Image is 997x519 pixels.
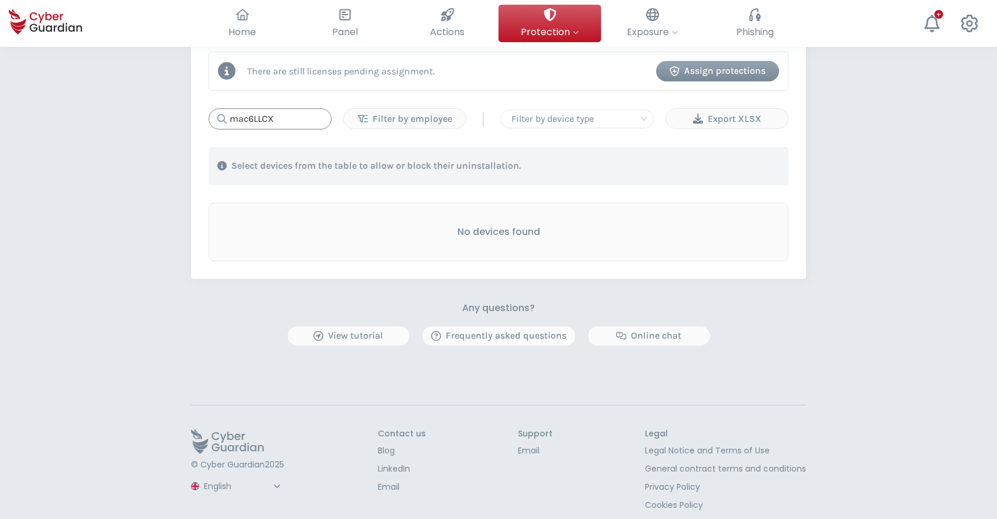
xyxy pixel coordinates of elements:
button: Exposure [601,5,704,42]
div: Export XLSX [675,112,779,126]
a: LinkedIn [378,463,426,475]
p: Select devices from the table to allow or block their uninstallation. [231,160,521,172]
button: Frequently asked questions [422,326,576,346]
button: Assign protections [656,61,779,81]
div: Filter by employee [353,112,457,126]
h3: Any questions? [462,302,535,314]
a: Blog [378,445,426,457]
button: Actions [396,5,498,42]
span: Actions [430,25,465,39]
button: Protection [498,5,601,42]
a: Email [518,445,552,457]
a: Privacy Policy [645,481,806,493]
div: + [934,10,943,19]
div: Online chat [597,329,701,343]
img: region-logo [191,482,199,490]
input: Search... [209,108,332,129]
button: Online chat [588,326,711,346]
button: View tutorial [287,326,410,346]
span: Exposure [627,25,678,39]
h3: Contact us [378,429,426,439]
h3: Legal [645,429,806,439]
button: Export XLSX [665,108,788,129]
button: Home [191,5,293,42]
button: Panel [293,5,396,42]
span: Phishing [736,25,774,39]
h3: Support [518,429,552,439]
span: Panel [332,25,358,39]
button: Phishing [704,5,806,42]
a: Cookies Policy [645,499,806,511]
div: No devices found [209,203,788,261]
div: Frequently asked questions [431,329,566,343]
a: Email [378,481,426,493]
a: General contract terms and conditions [645,463,806,475]
span: Protection [521,25,579,39]
span: Home [228,25,256,39]
button: Filter by employee [343,108,466,129]
p: There are still licenses pending assignment. [247,66,435,77]
span: | [481,110,486,128]
a: Legal Notice and Terms of Use [645,445,806,457]
p: © Cyber Guardian 2025 [191,460,285,470]
div: Assign protections [665,64,770,78]
div: View tutorial [296,329,401,343]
